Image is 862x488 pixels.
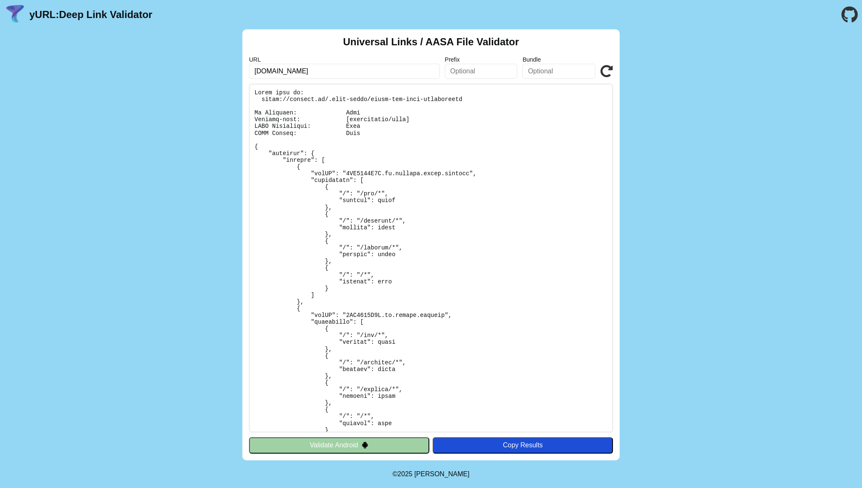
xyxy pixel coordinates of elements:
footer: © [392,460,469,488]
label: Bundle [522,56,595,63]
span: 2025 [397,470,413,478]
div: Copy Results [437,441,609,449]
input: Optional [445,64,518,79]
img: droidIcon.svg [361,441,369,449]
label: URL [249,56,440,63]
a: Michael Ibragimchayev's Personal Site [414,470,470,478]
label: Prefix [445,56,518,63]
a: yURL:Deep Link Validator [29,9,152,21]
button: Validate Android [249,437,429,453]
button: Copy Results [433,437,613,453]
input: Optional [522,64,595,79]
img: yURL Logo [4,4,26,26]
pre: Lorem ipsu do: sitam://consect.ad/.elit-seddo/eiusm-tem-inci-utlaboreetd Ma Aliquaen: Admi Veniam... [249,84,613,432]
input: Required [249,64,440,79]
h2: Universal Links / AASA File Validator [343,36,519,48]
